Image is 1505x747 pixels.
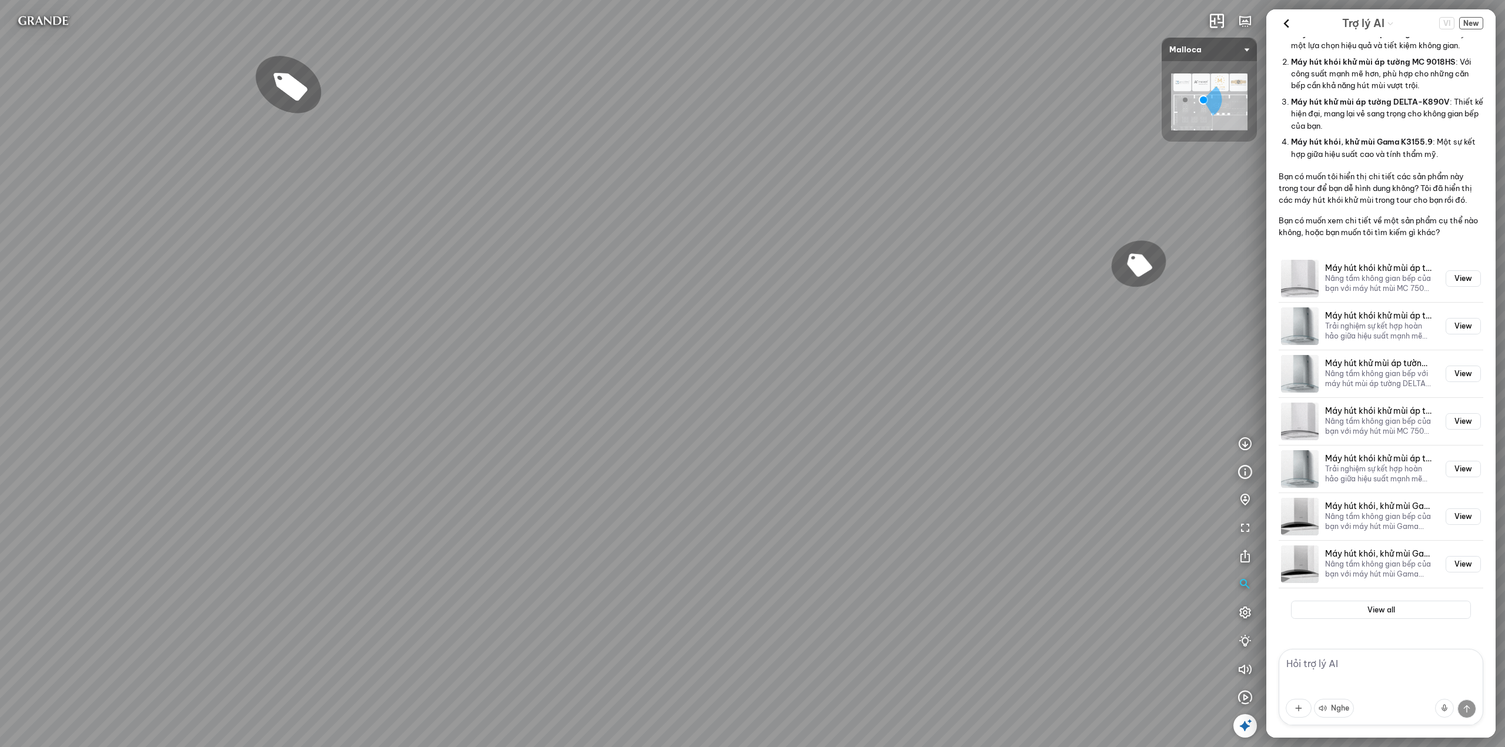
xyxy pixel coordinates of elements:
[1325,501,1432,511] h3: Máy hút khói, khử mùi Gama K3155.9
[1281,450,1319,488] img: Máy hút khói khử mùi áp tường MC 9018HS
[1446,318,1481,334] button: View
[1446,270,1481,287] button: View
[1325,559,1432,579] p: Nâng tầm không gian bếp của bạn với máy hút mùi Gama K3155.9, sự kết hợp bậc thầy giữa kỹ thuật T...
[1291,29,1446,38] span: Máy hút khói khử mùi áp tường MC 750E
[1291,25,1483,53] li: : Đây là một lựa chọn hiệu quả và tiết kiệm không gian.
[1325,369,1432,389] p: Nâng tầm không gian bếp với máy hút mùi áp tường DELTA-K890V, sự kết hợp hoàn hảo giữa kỹ thuật c...
[1325,464,1432,484] p: Trải nghiệm sự kết hợp hoàn hảo giữa hiệu suất mạnh mẽ và thiết kế tinh xảo với máy hút mùi MC 90...
[1281,260,1319,297] img: Máy hút khói khử mùi áp tường MC 750E
[1325,359,1432,369] h3: Máy hút khử mùi áp tường DELTA-K890V
[1291,57,1456,66] span: Máy hút khói khử mùi áp tường MC 9018HS
[1325,311,1432,321] h3: Máy hút khói khử mùi áp tường MC 9018HS
[1325,511,1432,532] p: Nâng tầm không gian bếp của bạn với máy hút mùi Gama K3155.9, sự kết hợp bậc thầy giữa kỹ thuật T...
[1291,601,1471,619] button: View all
[1325,416,1432,437] p: Nâng tầm không gian bếp của bạn với máy hút mùi MC 750E - sự kết hợp hoàn hảo giữa hiệu suất mạnh...
[1446,413,1481,430] button: View
[1281,403,1319,440] img: Máy hút khói khử mùi áp tường MC 750E
[1325,406,1432,416] h3: Máy hút khói khử mùi áp tường MC 750E
[1439,17,1454,29] button: Change language
[1279,215,1483,239] p: Bạn có muốn xem chi tiết về một sản phẩm cụ thể nào không, hoặc bạn muốn tôi tìm kiếm gì khác?
[1281,307,1319,345] img: Máy hút khói khử mùi áp tường MC 9018HS
[1325,321,1432,341] p: Trải nghiệm sự kết hợp hoàn hảo giữa hiệu suất mạnh mẽ và thiết kế tinh xảo với máy hút mùi MC 90...
[1342,14,1394,32] div: AI Guide options
[1459,17,1483,29] button: New Chat
[1281,545,1319,583] img: Máy hút khói, khử mùi Gama K3155.9
[1291,137,1433,146] span: Máy hút khói, khử mùi Gama K3155.9
[1325,263,1432,273] h3: Máy hút khói khử mùi áp tường MC 750E
[1325,549,1432,559] h3: Máy hút khói, khử mùi Gama K3155.9
[1325,273,1432,294] p: Nâng tầm không gian bếp của bạn với máy hút mùi MC 750E - sự kết hợp hoàn hảo giữa hiệu suất mạnh...
[1446,461,1481,477] button: View
[1446,556,1481,572] button: View
[1169,38,1249,61] span: Malloca
[9,9,77,33] img: logo
[1446,366,1481,382] button: View
[1279,170,1483,206] p: Bạn có muốn tôi hiển thị chi tiết các sản phẩm này trong tour để bạn dễ hình dung không? Tôi đã h...
[1291,97,1450,106] span: Máy hút khử mùi áp tường DELTA-K890V
[1171,73,1248,130] img: 00_KXHYH3JVN6E4.png
[1291,93,1483,133] li: : Thiết kế hiện đại, mang lại vẻ sang trọng cho không gian bếp của bạn.
[1238,465,1252,479] img: Type_info_outli_YK9N9T9KD66.svg
[1459,17,1483,29] span: New
[1446,508,1481,525] button: View
[1281,498,1319,535] img: Máy hút khói, khử mùi Gama K3155.9
[1291,53,1483,93] li: : Với công suất mạnh mẽ hơn, phù hợp cho những căn bếp cần khả năng hút mùi vượt trội.
[1439,17,1454,29] span: VI
[1281,355,1319,393] img: Máy hút khử mùi áp tường DELTA-K890V
[1314,699,1354,718] button: Nghe
[1291,134,1483,162] li: : Một sự kết hợp giữa hiệu suất cao và tính thẩm mỹ.
[1342,15,1384,32] span: Trợ lý AI
[1325,454,1432,464] h3: Máy hút khói khử mùi áp tường MC 9018HS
